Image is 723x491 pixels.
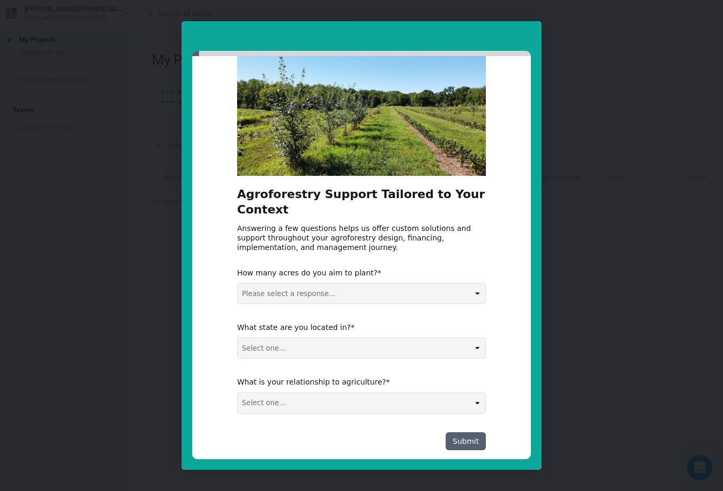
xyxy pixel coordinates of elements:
select: Select one... [238,338,485,358]
div: Answering a few questions helps us offer custom solutions and support throughout your agroforestr... [237,224,486,253]
select: Please select a response... [238,283,485,303]
div: What state are you located in? [237,323,470,332]
h2: Agroforestry Support Tailored to Your Context [237,186,486,223]
button: Submit [446,432,486,450]
div: What is your relationship to agriculture? [237,377,470,387]
select: Select one... [238,393,485,413]
div: How many acres do you aim to plant? [237,268,470,278]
